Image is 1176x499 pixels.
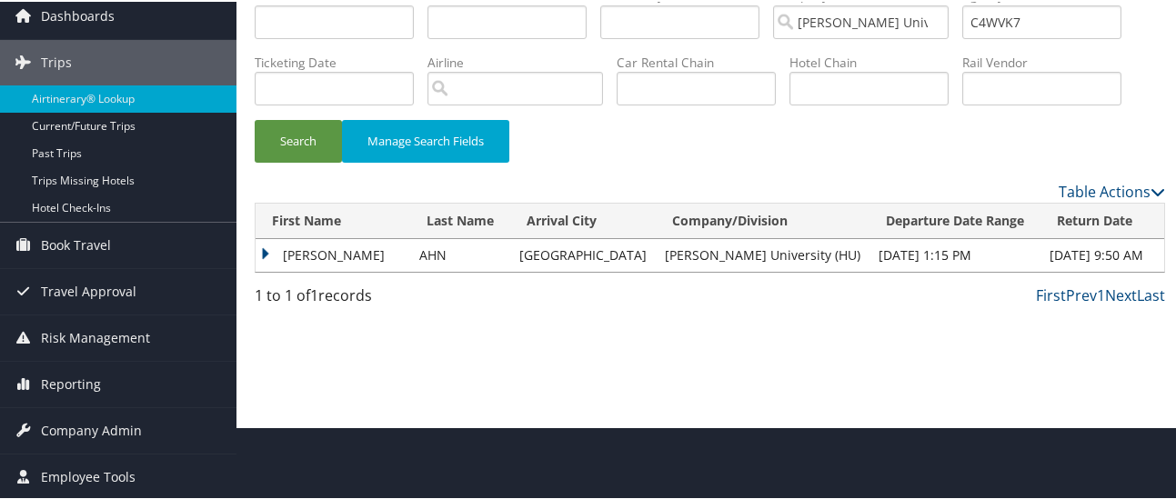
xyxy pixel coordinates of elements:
[617,52,789,70] label: Car Rental Chain
[256,202,410,237] th: First Name: activate to sort column ascending
[869,202,1040,237] th: Departure Date Range: activate to sort column descending
[310,284,318,304] span: 1
[41,453,136,498] span: Employee Tools
[41,38,72,84] span: Trips
[656,202,869,237] th: Company/Division
[962,52,1135,70] label: Rail Vendor
[256,237,410,270] td: [PERSON_NAME]
[427,52,617,70] label: Airline
[510,237,656,270] td: [GEOGRAPHIC_DATA]
[1059,180,1165,200] a: Table Actions
[1137,284,1165,304] a: Last
[1036,284,1066,304] a: First
[869,237,1040,270] td: [DATE] 1:15 PM
[41,360,101,405] span: Reporting
[789,52,962,70] label: Hotel Chain
[1105,284,1137,304] a: Next
[1097,284,1105,304] a: 1
[41,406,142,452] span: Company Admin
[41,221,111,266] span: Book Travel
[1040,202,1164,237] th: Return Date: activate to sort column ascending
[656,237,869,270] td: [PERSON_NAME] University (HU)
[510,202,656,237] th: Arrival City: activate to sort column ascending
[41,267,136,313] span: Travel Approval
[410,202,510,237] th: Last Name: activate to sort column ascending
[255,52,427,70] label: Ticketing Date
[41,314,150,359] span: Risk Management
[255,283,462,314] div: 1 to 1 of records
[410,237,510,270] td: AHN
[255,118,342,161] button: Search
[1040,237,1164,270] td: [DATE] 9:50 AM
[342,118,509,161] button: Manage Search Fields
[1066,284,1097,304] a: Prev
